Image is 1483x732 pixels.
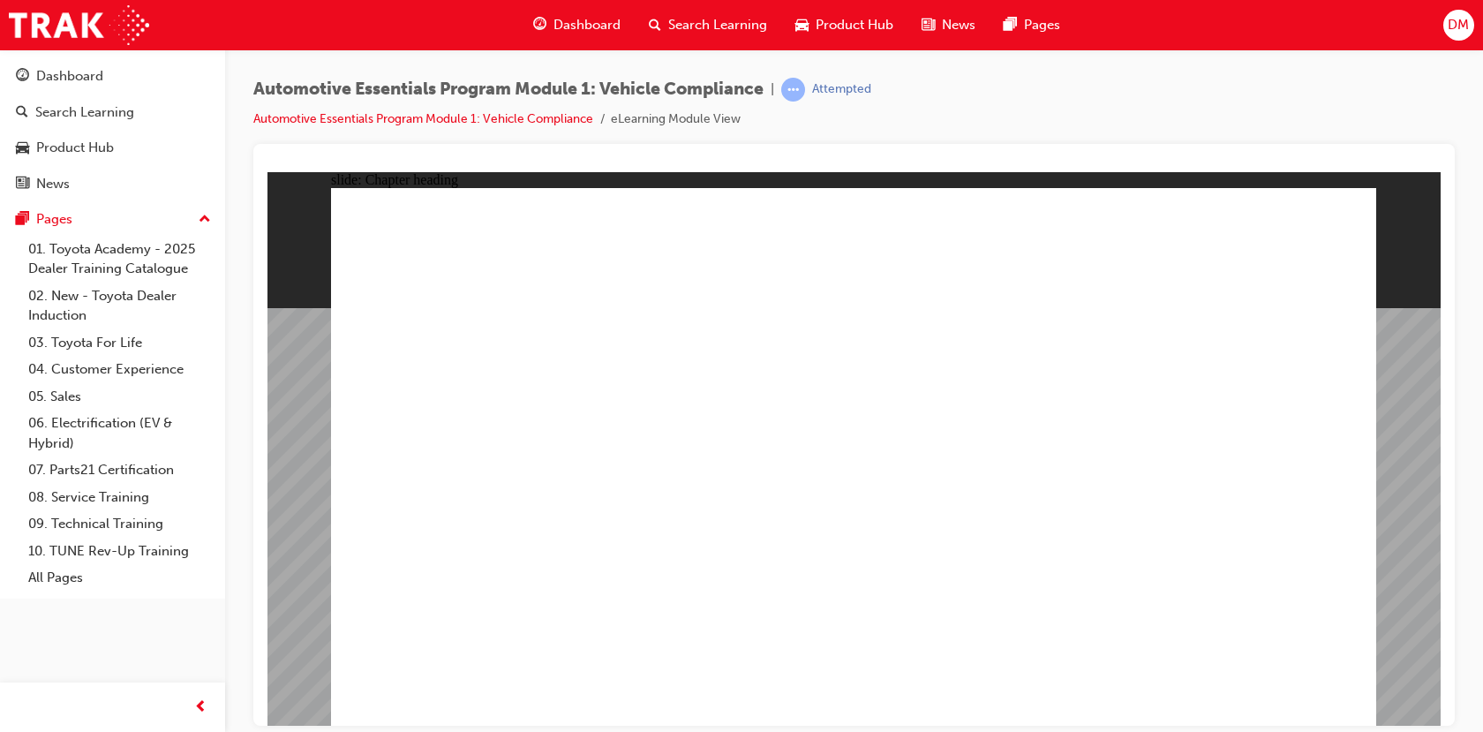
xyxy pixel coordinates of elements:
span: prev-icon [194,697,207,719]
span: Product Hub [816,15,893,35]
span: search-icon [649,14,661,36]
span: car-icon [795,14,809,36]
a: 05. Sales [21,383,218,411]
div: News [36,174,70,194]
a: Automotive Essentials Program Module 1: Vehicle Compliance [253,111,593,126]
img: Trak [9,5,149,45]
span: pages-icon [1004,14,1017,36]
button: Pages [7,203,218,236]
button: DM [1443,10,1474,41]
div: Product Hub [36,138,114,158]
span: learningRecordVerb_ATTEMPT-icon [781,78,805,102]
span: car-icon [16,140,29,156]
span: news-icon [16,177,29,192]
a: Dashboard [7,60,218,93]
a: 06. Electrification (EV & Hybrid) [21,410,218,457]
span: search-icon [16,105,28,121]
li: eLearning Module View [611,109,741,130]
span: Pages [1024,15,1060,35]
a: Product Hub [7,132,218,164]
div: Dashboard [36,66,103,87]
a: guage-iconDashboard [519,7,635,43]
div: Pages [36,209,72,230]
a: 09. Technical Training [21,510,218,538]
span: up-icon [199,208,211,231]
a: pages-iconPages [990,7,1074,43]
a: search-iconSearch Learning [635,7,781,43]
span: news-icon [922,14,935,36]
div: Attempted [812,81,871,98]
a: All Pages [21,564,218,592]
span: Automotive Essentials Program Module 1: Vehicle Compliance [253,79,764,100]
a: 04. Customer Experience [21,356,218,383]
span: Dashboard [553,15,621,35]
span: | [771,79,774,100]
a: car-iconProduct Hub [781,7,907,43]
span: DM [1448,15,1469,35]
button: DashboardSearch LearningProduct HubNews [7,57,218,203]
a: 01. Toyota Academy - 2025 Dealer Training Catalogue [21,236,218,283]
span: pages-icon [16,212,29,228]
div: Search Learning [35,102,134,123]
a: Search Learning [7,96,218,129]
a: 07. Parts21 Certification [21,457,218,484]
span: Search Learning [668,15,767,35]
a: 08. Service Training [21,484,218,511]
span: News [942,15,975,35]
a: News [7,168,218,200]
a: 02. New - Toyota Dealer Induction [21,283,218,329]
span: guage-icon [533,14,546,36]
a: 03. Toyota For Life [21,329,218,357]
a: news-iconNews [907,7,990,43]
a: 10. TUNE Rev-Up Training [21,538,218,565]
span: guage-icon [16,69,29,85]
